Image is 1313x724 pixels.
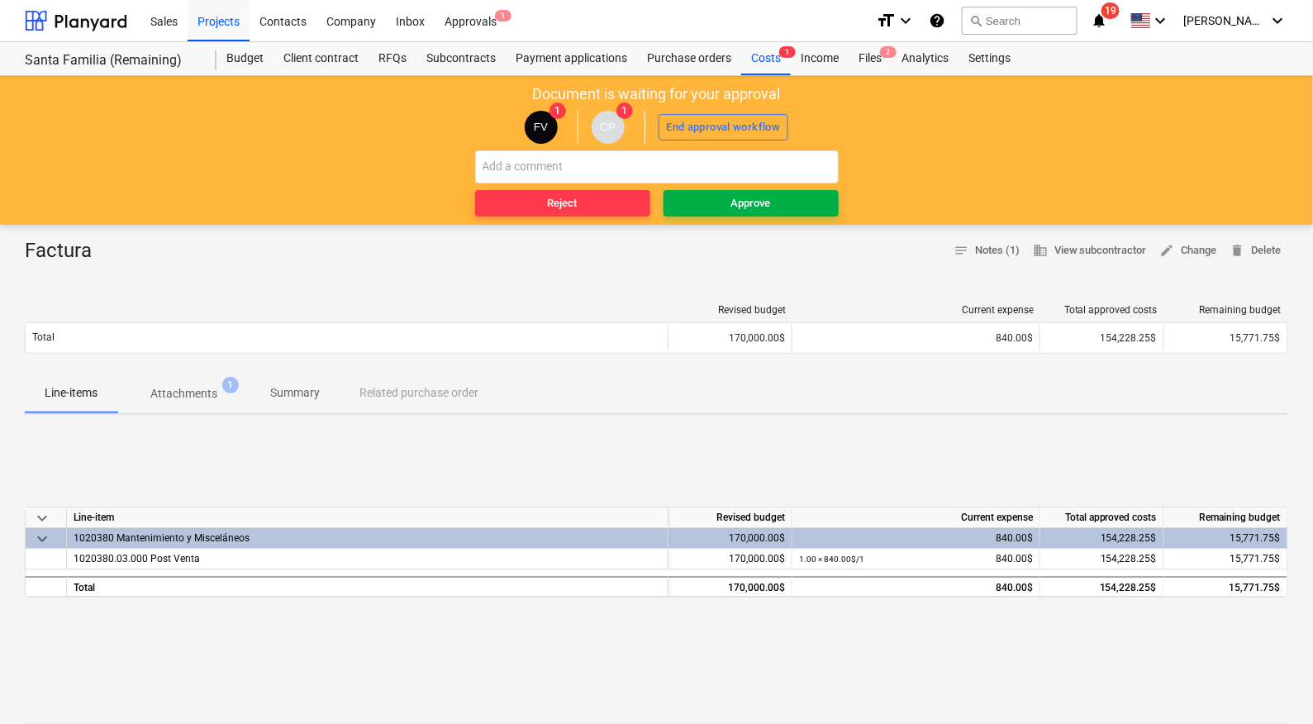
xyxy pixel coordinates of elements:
span: Delete [1230,241,1282,260]
span: 15,771.75$ [1230,553,1281,564]
div: 170,000.00$ [668,528,792,549]
button: View subcontractor [1026,238,1154,264]
div: Total [67,576,668,597]
a: Income [791,42,849,75]
span: keyboard_arrow_down [32,529,52,549]
span: 1 [222,377,239,393]
div: 1020380 Mantenimiento y Misceláneos [74,528,661,548]
div: Total approved costs [1047,304,1158,316]
div: Revised budget [675,304,786,316]
span: [PERSON_NAME] [1184,14,1267,27]
button: Reject [475,190,650,217]
a: Subcontracts [416,42,506,75]
div: Revised budget [668,507,792,528]
div: Files [849,42,892,75]
div: 840.00$ [799,578,1033,598]
div: Approve [731,194,771,213]
p: Line-items [45,384,98,402]
span: 1 [616,102,633,119]
span: Change [1160,241,1217,260]
span: 1020380.03.000 Post Venta [74,553,200,564]
span: CP [600,121,616,133]
div: 15,771.75$ [1164,576,1288,597]
p: Document is waiting for your approval [533,84,781,104]
a: Costs1 [741,42,791,75]
div: 154,228.25$ [1040,576,1164,597]
div: 154,228.25$ [1039,325,1163,351]
a: Settings [959,42,1020,75]
a: Client contract [274,42,369,75]
button: Notes (1) [947,238,1026,264]
i: keyboard_arrow_down [1151,11,1171,31]
div: Reject [548,194,578,213]
span: delete [1230,243,1245,258]
a: Files2 [849,42,892,75]
div: Santa Familia (Remaining) [25,52,197,69]
i: format_size [876,11,896,31]
iframe: Chat Widget [1230,645,1313,724]
span: 1 [779,46,796,58]
div: Line-item [67,507,668,528]
div: 170,000.00$ [668,325,792,351]
div: Factura [25,238,105,264]
span: View subcontractor [1033,241,1147,260]
div: Current expense [792,507,1040,528]
span: 2 [880,46,897,58]
div: Costs [741,42,791,75]
button: Delete [1224,238,1288,264]
span: business [1033,243,1048,258]
div: Remaining budget [1171,304,1282,316]
div: 840.00$ [799,528,1033,549]
div: 840.00$ [799,549,1033,569]
span: search [969,14,982,27]
div: Fernando Vanegas [525,111,558,144]
button: End approval workflow [659,114,789,141]
p: Summary [270,384,320,402]
button: Search [962,7,1078,35]
small: 1.00 × 840.00$ / 1 [799,555,864,564]
i: Knowledge base [929,11,945,31]
p: Total [32,331,55,345]
a: Analytics [892,42,959,75]
div: Widget de chat [1230,645,1313,724]
div: Claudia Perez [592,111,625,144]
div: End approval workflow [667,118,781,137]
div: 170,000.00$ [668,576,792,597]
div: 154,228.25$ [1040,528,1164,549]
div: 170,000.00$ [668,549,792,569]
a: Purchase orders [637,42,741,75]
span: Notes (1) [954,241,1020,260]
div: Total approved costs [1040,507,1164,528]
div: Current expense [799,304,1034,316]
span: 15,771.75$ [1230,332,1281,344]
i: keyboard_arrow_down [896,11,916,31]
button: Approve [664,190,839,217]
a: RFQs [369,42,416,75]
span: FV [534,121,548,133]
i: notifications [1091,11,1107,31]
div: Remaining budget [1164,507,1288,528]
button: Change [1154,238,1224,264]
span: 154,228.25$ [1101,553,1157,564]
span: 1 [549,102,566,119]
div: 15,771.75$ [1164,528,1288,549]
a: Payment applications [506,42,637,75]
a: Budget [216,42,274,75]
span: keyboard_arrow_down [32,508,52,528]
span: edit [1160,243,1175,258]
i: keyboard_arrow_down [1268,11,1288,31]
span: 19 [1101,2,1120,19]
input: Add a comment [475,150,839,183]
p: Attachments [150,385,217,402]
span: notes [954,243,968,258]
div: 840.00$ [799,332,1033,344]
